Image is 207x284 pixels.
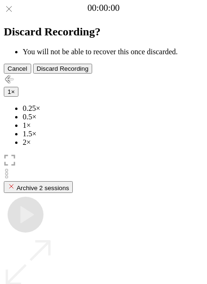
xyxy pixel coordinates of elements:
button: 1× [4,87,18,97]
a: 00:00:00 [87,3,120,13]
li: You will not be able to recover this once discarded. [23,48,203,56]
li: 0.5× [23,113,203,121]
button: Archive 2 sessions [4,181,73,193]
h2: Discard Recording? [4,25,203,38]
button: Discard Recording [33,64,93,74]
li: 1.5× [23,130,203,138]
div: Archive 2 sessions [8,183,69,192]
li: 0.25× [23,104,203,113]
li: 1× [23,121,203,130]
span: 1 [8,88,11,95]
li: 2× [23,138,203,147]
button: Cancel [4,64,31,74]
